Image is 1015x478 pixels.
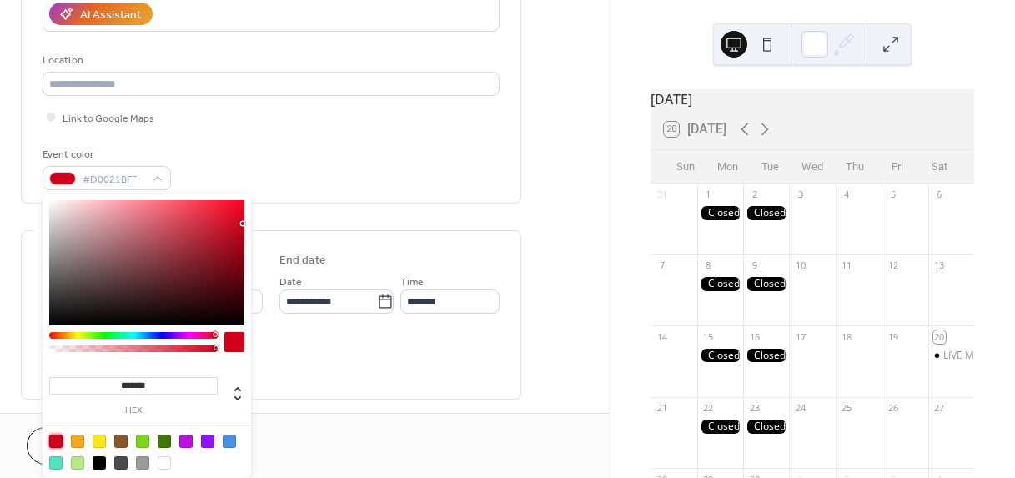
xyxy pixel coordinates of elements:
div: 2 [748,189,761,201]
div: Closed Mondays [697,420,743,434]
div: 12 [887,259,899,272]
div: 11 [841,259,853,272]
button: AI Assistant [49,3,153,25]
div: 19 [887,330,899,343]
div: Sat [918,150,961,184]
div: #417505 [158,435,171,448]
div: 3 [794,189,806,201]
div: Fri [876,150,918,184]
div: Mon [706,150,749,184]
div: #B8E986 [71,456,84,470]
div: Closed [743,206,789,220]
div: Closed Mondays [697,206,743,220]
label: hex [49,406,218,415]
span: #D0021BFF [83,171,144,189]
div: Closed [743,349,789,363]
div: #BD10E0 [179,435,193,448]
div: 6 [933,189,946,201]
div: 7 [656,259,668,272]
div: Closed Mondays [697,349,743,363]
div: 17 [794,330,806,343]
div: Event color [43,146,168,164]
div: Closed [743,277,789,291]
div: 25 [841,402,853,415]
div: 26 [887,402,899,415]
span: Time [400,274,424,291]
div: 20 [933,330,946,343]
div: 10 [794,259,806,272]
div: #7ED321 [136,435,149,448]
div: Thu [834,150,877,184]
div: Tue [749,150,791,184]
div: 27 [933,402,946,415]
div: Closed [743,420,789,434]
span: Link to Google Maps [63,110,154,128]
span: Date [279,274,302,291]
div: 21 [656,402,668,415]
div: #F5A623 [71,435,84,448]
div: 18 [841,330,853,343]
div: 4 [841,189,853,201]
div: #8B572A [114,435,128,448]
div: 1 [702,189,715,201]
div: 14 [656,330,668,343]
div: End date [279,252,326,269]
div: #4A90E2 [223,435,236,448]
div: #9B9B9B [136,456,149,470]
div: Wed [791,150,834,184]
div: 24 [794,402,806,415]
div: #50E3C2 [49,456,63,470]
div: 13 [933,259,946,272]
div: Sun [664,150,706,184]
div: #FFFFFF [158,456,171,470]
div: Closed Mondays [697,277,743,291]
div: #000000 [93,456,106,470]
div: #F8E71C [93,435,106,448]
div: AI Assistant [80,7,141,24]
div: 31 [656,189,668,201]
div: 5 [887,189,899,201]
div: [DATE] [651,89,974,109]
div: 23 [748,402,761,415]
div: 15 [702,330,715,343]
div: #9013FE [201,435,214,448]
div: #4A4A4A [114,456,128,470]
div: #D0021B [49,435,63,448]
div: LIVE MUSIC - Deborah Leone [928,349,974,363]
div: 22 [702,402,715,415]
div: Location [43,52,496,69]
div: 8 [702,259,715,272]
button: Cancel [27,427,129,465]
div: 16 [748,330,761,343]
div: 9 [748,259,761,272]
